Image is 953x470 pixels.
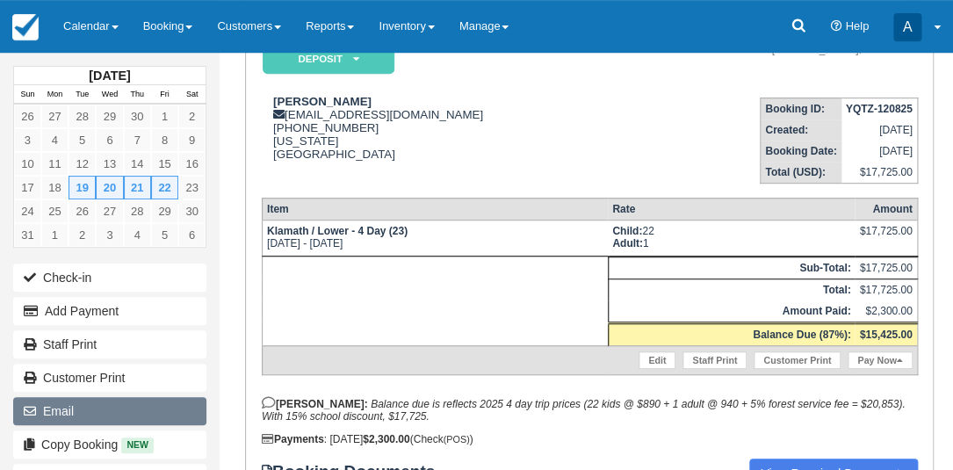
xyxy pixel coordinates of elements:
[761,162,841,184] th: Total (USD):
[14,223,41,247] a: 31
[69,223,96,247] a: 2
[151,199,178,223] a: 29
[841,141,918,162] td: [DATE]
[263,43,394,74] em: Deposit
[13,264,206,292] button: Check-in
[13,330,206,358] a: Staff Print
[682,351,747,369] a: Staff Print
[69,128,96,152] a: 5
[608,257,855,278] th: Sub-Total:
[178,85,206,105] th: Sat
[855,198,917,220] th: Amount
[14,85,41,105] th: Sun
[12,14,39,40] img: checkfront-main-nav-mini-logo.png
[262,398,368,410] strong: [PERSON_NAME]:
[124,199,151,223] a: 28
[262,398,905,423] em: Balance due is reflects 2025 4 day trip prices (22 kids @ $890 + 1 adult @ 940 + 5% forest servic...
[608,198,855,220] th: Rate
[14,176,41,199] a: 17
[41,85,69,105] th: Mon
[178,152,206,176] a: 16
[151,152,178,176] a: 15
[262,198,608,220] th: Item
[13,297,206,325] button: Add Payment
[612,225,642,237] strong: Child
[41,223,69,247] a: 1
[96,223,123,247] a: 3
[96,176,123,199] a: 20
[124,223,151,247] a: 4
[151,105,178,128] a: 1
[444,434,470,445] small: (POS)
[41,199,69,223] a: 25
[608,322,855,345] th: Balance Due (87%):
[262,42,388,75] a: Deposit
[841,119,918,141] td: [DATE]
[608,220,855,256] td: 22 1
[14,199,41,223] a: 24
[96,85,123,105] th: Wed
[124,85,151,105] th: Thu
[262,95,645,161] div: [EMAIL_ADDRESS][DOMAIN_NAME] [PHONE_NUMBER] [US_STATE] [GEOGRAPHIC_DATA]
[848,351,912,369] a: Pay Now
[96,105,123,128] a: 29
[855,300,917,323] td: $2,300.00
[178,223,206,247] a: 6
[121,437,154,452] span: New
[178,199,206,223] a: 30
[13,430,206,459] button: Copy Booking New
[608,300,855,323] th: Amount Paid:
[14,152,41,176] a: 10
[267,225,408,237] strong: Klamath / Lower - 4 Day (23)
[262,433,324,445] strong: Payments
[761,98,841,119] th: Booking ID:
[363,433,409,445] strong: $2,300.00
[262,220,608,256] td: [DATE] - [DATE]
[96,152,123,176] a: 13
[178,105,206,128] a: 2
[612,237,643,249] strong: Adult
[124,128,151,152] a: 7
[761,141,841,162] th: Booking Date:
[831,21,842,33] i: Help
[855,278,917,300] td: $17,725.00
[859,225,912,251] div: $17,725.00
[69,85,96,105] th: Tue
[41,105,69,128] a: 27
[893,13,921,41] div: A
[859,329,912,341] strong: $15,425.00
[124,152,151,176] a: 14
[14,128,41,152] a: 3
[41,176,69,199] a: 18
[845,19,869,33] span: Help
[151,128,178,152] a: 8
[262,433,918,445] div: : [DATE] (Check )
[754,351,841,369] a: Customer Print
[41,128,69,152] a: 4
[41,152,69,176] a: 11
[178,176,206,199] a: 23
[151,176,178,199] a: 22
[69,105,96,128] a: 28
[96,128,123,152] a: 6
[96,199,123,223] a: 27
[89,69,130,83] strong: [DATE]
[178,128,206,152] a: 9
[846,103,913,115] strong: YQTZ-120825
[124,176,151,199] a: 21
[124,105,151,128] a: 30
[13,364,206,392] a: Customer Print
[69,199,96,223] a: 26
[608,278,855,300] th: Total:
[151,85,178,105] th: Fri
[761,119,841,141] th: Created:
[639,351,675,369] a: Edit
[841,162,918,184] td: $17,725.00
[13,397,206,425] button: Email
[14,105,41,128] a: 26
[69,152,96,176] a: 12
[69,176,96,199] a: 19
[273,95,372,108] strong: [PERSON_NAME]
[151,223,178,247] a: 5
[855,257,917,278] td: $17,725.00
